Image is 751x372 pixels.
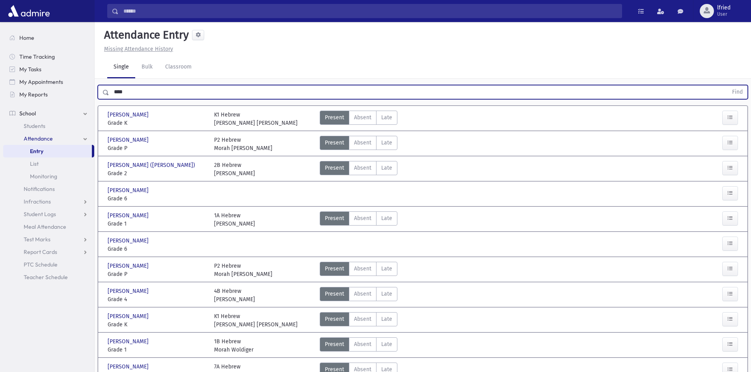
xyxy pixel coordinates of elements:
[108,320,206,329] span: Grade K
[325,315,344,323] span: Present
[3,220,94,233] a: Meal Attendance
[3,208,94,220] a: Student Logs
[354,214,371,222] span: Absent
[325,265,344,273] span: Present
[354,139,371,147] span: Absent
[3,50,94,63] a: Time Tracking
[381,315,392,323] span: Late
[3,170,94,183] a: Monitoring
[214,287,255,304] div: 4B Hebrew [PERSON_NAME]
[24,236,50,243] span: Test Marks
[108,186,150,194] span: [PERSON_NAME]
[214,312,298,329] div: K1 Hebrew [PERSON_NAME] [PERSON_NAME]
[325,340,344,348] span: Present
[19,66,41,73] span: My Tasks
[320,111,397,127] div: AttTypes
[19,53,55,60] span: Time Tracking
[108,270,206,278] span: Grade P
[3,246,94,258] a: Report Cards
[24,122,45,130] span: Students
[19,78,63,85] span: My Appointments
[3,88,94,101] a: My Reports
[101,28,189,42] h5: Attendance Entry
[717,11,731,17] span: User
[325,164,344,172] span: Present
[3,120,94,132] a: Students
[108,144,206,152] span: Grade P
[320,312,397,329] div: AttTypes
[107,56,135,78] a: Single
[108,194,206,203] span: Grade 6
[325,139,344,147] span: Present
[108,220,206,228] span: Grade 1
[3,233,94,246] a: Test Marks
[727,85,747,99] button: Find
[24,274,68,281] span: Teacher Schedule
[320,337,397,354] div: AttTypes
[108,169,206,178] span: Grade 2
[108,136,150,144] span: [PERSON_NAME]
[325,214,344,222] span: Present
[108,287,150,295] span: [PERSON_NAME]
[108,312,150,320] span: [PERSON_NAME]
[24,223,66,230] span: Meal Attendance
[108,111,150,119] span: [PERSON_NAME]
[159,56,198,78] a: Classroom
[3,132,94,145] a: Attendance
[108,161,197,169] span: [PERSON_NAME] ([PERSON_NAME])
[3,31,94,44] a: Home
[381,265,392,273] span: Late
[320,136,397,152] div: AttTypes
[24,198,51,205] span: Infractions
[108,237,150,245] span: [PERSON_NAME]
[320,262,397,278] div: AttTypes
[354,164,371,172] span: Absent
[119,4,622,18] input: Search
[354,315,371,323] span: Absent
[104,46,173,52] u: Missing Attendance History
[325,290,344,298] span: Present
[320,161,397,178] div: AttTypes
[214,161,255,178] div: 2B Hebrew [PERSON_NAME]
[19,91,48,98] span: My Reports
[325,113,344,122] span: Present
[3,195,94,208] a: Infractions
[214,136,272,152] div: P2 Hebrew Morah [PERSON_NAME]
[3,107,94,120] a: School
[3,145,92,157] a: Entry
[108,337,150,346] span: [PERSON_NAME]
[135,56,159,78] a: Bulk
[24,261,58,268] span: PTC Schedule
[214,211,255,228] div: 1A Hebrew [PERSON_NAME]
[214,111,298,127] div: K1 Hebrew [PERSON_NAME] [PERSON_NAME]
[108,295,206,304] span: Grade 4
[354,340,371,348] span: Absent
[3,258,94,271] a: PTC Schedule
[381,340,392,348] span: Late
[354,290,371,298] span: Absent
[108,363,150,371] span: [PERSON_NAME]
[108,346,206,354] span: Grade 1
[19,34,34,41] span: Home
[3,76,94,88] a: My Appointments
[101,46,173,52] a: Missing Attendance History
[381,214,392,222] span: Late
[3,271,94,283] a: Teacher Schedule
[214,262,272,278] div: P2 Hebrew Morah [PERSON_NAME]
[354,113,371,122] span: Absent
[24,135,53,142] span: Attendance
[30,148,43,155] span: Entry
[108,245,206,253] span: Grade 6
[381,113,392,122] span: Late
[24,248,57,255] span: Report Cards
[717,5,731,11] span: lfried
[381,290,392,298] span: Late
[6,3,52,19] img: AdmirePro
[24,211,56,218] span: Student Logs
[108,262,150,270] span: [PERSON_NAME]
[19,110,36,117] span: School
[320,211,397,228] div: AttTypes
[214,337,253,354] div: 1B Hebrew Morah Woldiger
[320,287,397,304] div: AttTypes
[354,265,371,273] span: Absent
